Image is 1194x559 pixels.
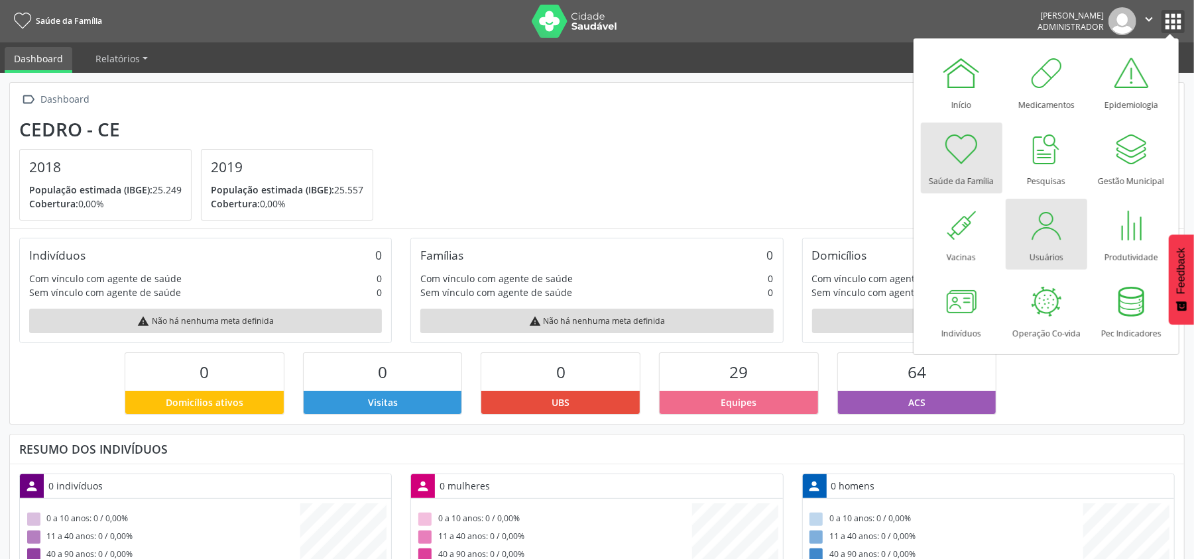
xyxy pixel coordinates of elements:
i:  [1142,12,1156,26]
img: img [1108,7,1136,35]
div: Sem vínculo com agente de saúde [812,285,964,299]
span: Administrador [1038,21,1104,32]
div: 0 [768,272,774,285]
div: Não há nenhuma meta definida [812,309,1165,333]
div: 0 mulheres [435,474,495,497]
p: 25.249 [29,183,182,197]
span: População estimada (IBGE): [211,183,334,196]
span: Cobertura: [29,197,78,210]
div: Domicílios [812,248,867,262]
span: Domicílios ativos [166,395,243,409]
div: Não há nenhuma meta definida [420,309,773,333]
div: [PERSON_NAME] [1038,10,1104,21]
a: Pec Indicadores [1091,275,1172,346]
div: Sem vínculo com agente de saúde [29,285,181,299]
a: Epidemiologia [1091,46,1172,117]
div: 0 homens [827,474,880,497]
a: Dashboard [5,47,72,73]
div: 11 a 40 anos: 0 / 0,00% [416,529,691,546]
button: apps [1162,10,1185,33]
a: Medicamentos [1006,46,1087,117]
a: Operação Co-vida [1006,275,1087,346]
h4: 2018 [29,159,182,176]
div: 0 [377,285,382,299]
div: Dashboard [38,90,92,109]
a: Usuários [1006,199,1087,270]
a: Relatórios [86,47,157,70]
div: 11 a 40 anos: 0 / 0,00% [807,529,1083,546]
a:  Dashboard [19,90,92,109]
div: 0 [768,285,774,299]
i: person [416,479,430,493]
i: warning [529,315,541,327]
div: 0 a 10 anos: 0 / 0,00% [416,511,691,529]
div: Sem vínculo com agente de saúde [420,285,572,299]
span: Feedback [1175,248,1187,294]
div: 0 [767,248,774,262]
a: Saúde da Família [9,10,102,32]
span: UBS [552,395,569,409]
div: 0 [377,272,382,285]
span: Equipes [721,395,756,409]
a: Início [921,46,1002,117]
p: 25.557 [211,183,363,197]
div: Não há nenhuma meta definida [29,309,382,333]
div: Indivíduos [29,248,86,262]
a: Indivíduos [921,275,1002,346]
span: População estimada (IBGE): [29,183,152,196]
a: Gestão Municipal [1091,123,1172,193]
div: Cedro - CE [19,119,383,140]
span: Relatórios [95,52,140,65]
span: Saúde da Família [36,15,102,26]
span: 0 [200,361,209,383]
h4: 2019 [211,159,363,176]
div: Famílias [420,248,463,262]
button:  [1136,7,1162,35]
span: 29 [729,361,748,383]
span: 0 [378,361,387,383]
a: Pesquisas [1006,123,1087,193]
div: Com vínculo com agente de saúde [420,272,573,285]
div: Com vínculo com agente de saúde [812,272,965,285]
div: 0 indivíduos [44,474,107,497]
div: 11 a 40 anos: 0 / 0,00% [25,529,300,546]
a: Saúde da Família [921,123,1002,193]
span: 0 [556,361,566,383]
div: Resumo dos indivíduos [19,442,1175,456]
span: Cobertura: [211,197,260,210]
div: 0 a 10 anos: 0 / 0,00% [807,511,1083,529]
a: Vacinas [921,199,1002,270]
i: warning [137,315,149,327]
p: 0,00% [211,197,363,211]
i:  [19,90,38,109]
a: Produtividade [1091,199,1172,270]
p: 0,00% [29,197,182,211]
button: Feedback - Mostrar pesquisa [1169,234,1194,325]
div: Com vínculo com agente de saúde [29,272,182,285]
div: 0 a 10 anos: 0 / 0,00% [25,511,300,529]
i: person [807,479,822,493]
span: ACS [908,395,925,409]
div: 0 [375,248,382,262]
span: Visitas [368,395,398,409]
span: 64 [908,361,926,383]
i: person [25,479,39,493]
